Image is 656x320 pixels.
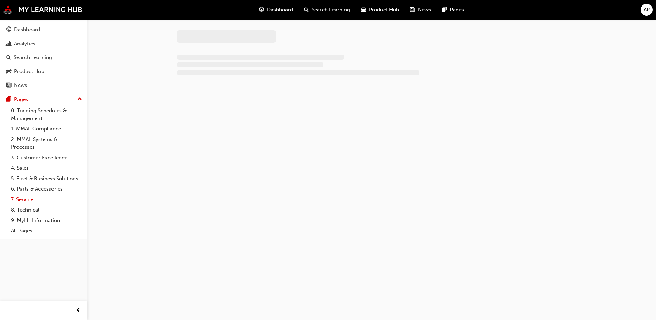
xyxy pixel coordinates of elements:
a: Product Hub [3,65,85,78]
a: News [3,79,85,92]
a: 4. Sales [8,163,85,173]
span: AP [644,6,650,14]
span: Pages [450,6,464,14]
span: car-icon [361,5,366,14]
a: All Pages [8,226,85,236]
a: 2. MMAL Systems & Processes [8,134,85,152]
a: search-iconSearch Learning [298,3,355,17]
a: guage-iconDashboard [254,3,298,17]
div: Product Hub [14,68,44,76]
a: pages-iconPages [436,3,469,17]
span: Search Learning [312,6,350,14]
div: Analytics [14,40,35,48]
span: search-icon [6,55,11,61]
a: car-iconProduct Hub [355,3,405,17]
a: 8. Technical [8,205,85,215]
div: Search Learning [14,54,52,61]
a: Search Learning [3,51,85,64]
a: 3. Customer Excellence [8,152,85,163]
div: Pages [14,95,28,103]
span: guage-icon [259,5,264,14]
span: Product Hub [369,6,399,14]
span: News [418,6,431,14]
span: car-icon [6,69,11,75]
span: guage-icon [6,27,11,33]
button: DashboardAnalyticsSearch LearningProduct HubNews [3,22,85,93]
span: news-icon [6,82,11,89]
a: 6. Parts & Accessories [8,184,85,194]
a: news-iconNews [405,3,436,17]
span: news-icon [410,5,415,14]
span: Dashboard [267,6,293,14]
img: mmal [3,5,82,14]
div: Dashboard [14,26,40,34]
span: pages-icon [442,5,447,14]
span: up-icon [77,95,82,104]
a: 1. MMAL Compliance [8,124,85,134]
span: chart-icon [6,41,11,47]
div: News [14,81,27,89]
button: Pages [3,93,85,106]
span: pages-icon [6,96,11,103]
span: prev-icon [75,306,81,315]
span: search-icon [304,5,309,14]
a: 9. MyLH Information [8,215,85,226]
a: Dashboard [3,23,85,36]
a: 7. Service [8,194,85,205]
a: 5. Fleet & Business Solutions [8,173,85,184]
button: AP [641,4,653,16]
a: 0. Training Schedules & Management [8,105,85,124]
a: Analytics [3,37,85,50]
